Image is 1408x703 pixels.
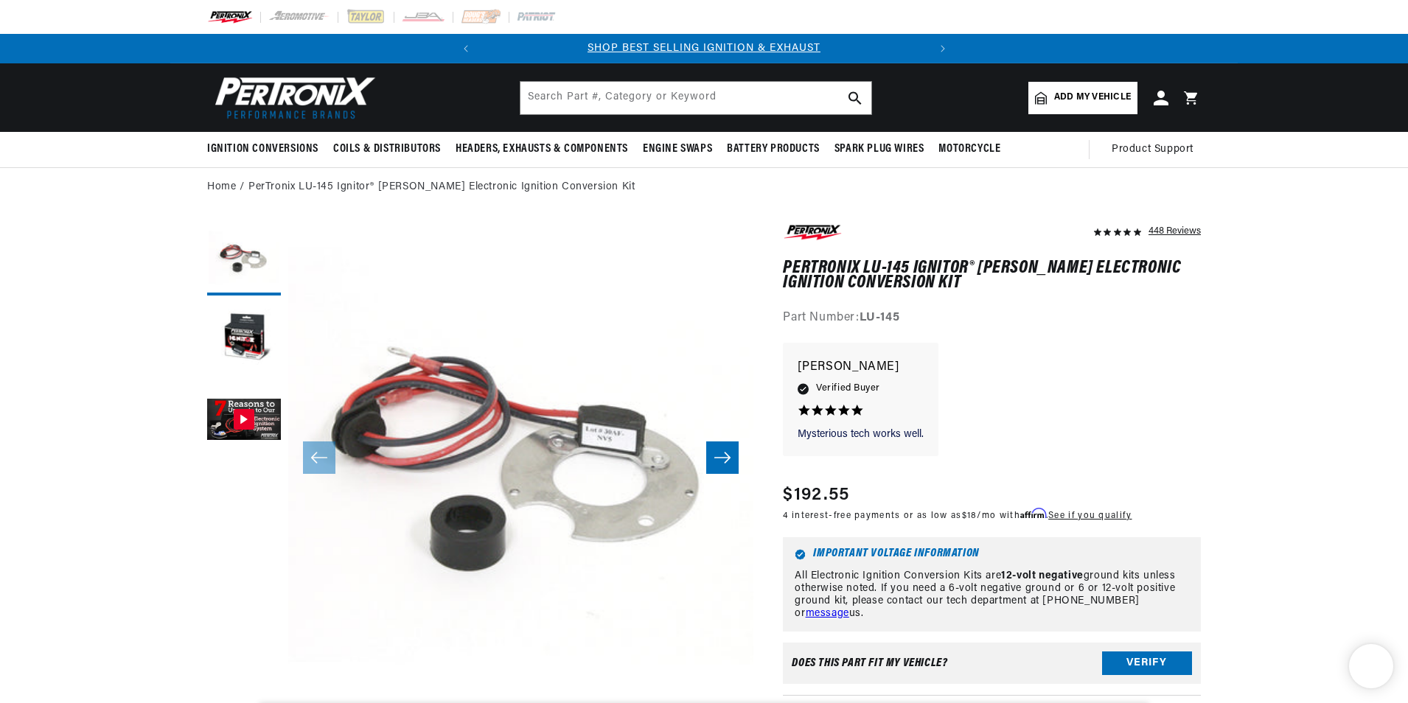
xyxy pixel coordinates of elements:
[783,508,1132,522] p: 4 interest-free payments or as low as /mo with .
[719,132,827,167] summary: Battery Products
[783,482,849,508] span: $192.55
[207,179,1201,195] nav: breadcrumbs
[706,441,739,474] button: Slide right
[207,303,281,377] button: Load image 2 in gallery view
[931,132,1008,167] summary: Motorcycle
[207,179,236,195] a: Home
[170,34,1238,63] slideshow-component: Translation missing: en.sections.announcements.announcement_bar
[727,141,820,157] span: Battery Products
[643,141,712,157] span: Engine Swaps
[248,179,635,195] a: PerTronix LU-145 Ignitor® [PERSON_NAME] Electronic Ignition Conversion Kit
[456,141,628,157] span: Headers, Exhausts & Components
[1149,222,1201,239] div: 448 Reviews
[1020,508,1046,519] span: Affirm
[207,222,281,295] button: Load image 1 in gallery view
[839,82,871,114] button: search button
[795,570,1189,620] p: All Electronic Ignition Conversion Kits are ground kits unless otherwise noted. If you need a 6-v...
[207,222,753,694] media-gallery: Gallery Viewer
[1102,651,1192,675] button: Verify
[1112,132,1201,167] summary: Product Support
[303,441,335,474] button: Slide left
[1001,570,1084,581] strong: 12-volt negative
[207,132,326,167] summary: Ignition Conversions
[1054,91,1131,105] span: Add my vehicle
[860,312,900,323] strong: LU-145
[938,141,1000,157] span: Motorcycle
[326,132,448,167] summary: Coils & Distributors
[451,34,481,63] button: Translation missing: en.sections.announcements.previous_announcement
[928,34,958,63] button: Translation missing: en.sections.announcements.next_announcement
[834,141,924,157] span: Spark Plug Wires
[962,511,977,520] span: $18
[806,608,849,619] a: message
[798,427,924,442] p: Mysterious tech works well.
[795,549,1189,560] h6: Important Voltage Information
[1112,141,1193,158] span: Product Support
[333,141,441,157] span: Coils & Distributors
[207,72,377,123] img: Pertronix
[798,357,924,378] p: [PERSON_NAME]
[207,141,318,157] span: Ignition Conversions
[1028,82,1137,114] a: Add my vehicle
[783,309,1201,328] div: Part Number:
[792,657,947,669] div: Does This part fit My vehicle?
[783,261,1201,291] h1: PerTronix LU-145 Ignitor® [PERSON_NAME] Electronic Ignition Conversion Kit
[520,82,871,114] input: Search Part #, Category or Keyword
[588,43,820,54] a: SHOP BEST SELLING IGNITION & EXHAUST
[481,41,928,57] div: 1 of 2
[827,132,932,167] summary: Spark Plug Wires
[816,380,879,396] span: Verified Buyer
[635,132,719,167] summary: Engine Swaps
[481,41,928,57] div: Announcement
[1048,511,1132,520] a: See if you qualify - Learn more about Affirm Financing (opens in modal)
[448,132,635,167] summary: Headers, Exhausts & Components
